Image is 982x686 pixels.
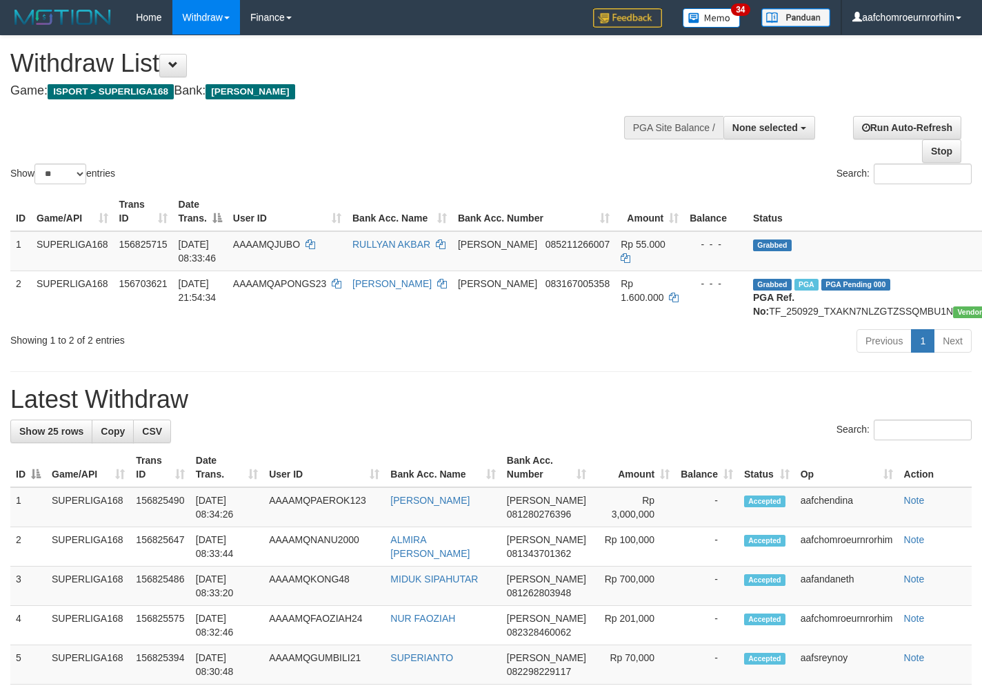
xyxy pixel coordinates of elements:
[836,164,972,184] label: Search:
[390,495,470,506] a: [PERSON_NAME]
[190,567,263,606] td: [DATE] 08:33:20
[263,487,385,527] td: AAAAMQPAEROK123
[48,84,174,99] span: ISPORT > SUPERLIGA168
[744,496,785,507] span: Accepted
[46,487,130,527] td: SUPERLIGA168
[390,534,470,559] a: ALMIRA [PERSON_NAME]
[10,527,46,567] td: 2
[101,426,125,437] span: Copy
[683,8,741,28] img: Button%20Memo.svg
[911,329,934,353] a: 1
[130,527,190,567] td: 156825647
[592,606,675,645] td: Rp 201,000
[904,574,925,585] a: Note
[615,192,684,231] th: Amount: activate to sort column ascending
[46,567,130,606] td: SUPERLIGA168
[853,116,961,139] a: Run Auto-Refresh
[690,237,742,251] div: - - -
[142,426,162,437] span: CSV
[390,613,455,624] a: NUR FAOZIAH
[206,84,294,99] span: [PERSON_NAME]
[739,448,795,487] th: Status: activate to sort column ascending
[46,606,130,645] td: SUPERLIGA168
[19,426,83,437] span: Show 25 rows
[675,527,739,567] td: -
[507,666,571,677] span: Copy 082298229117 to clipboard
[821,279,890,291] span: PGA Pending
[263,448,385,487] th: User ID: activate to sort column ascending
[10,386,972,413] h1: Latest Withdraw
[31,231,114,271] td: SUPERLIGA168
[31,271,114,324] td: SUPERLIGA168
[263,567,385,606] td: AAAAMQKONG48
[904,495,925,506] a: Note
[899,448,972,487] th: Action
[507,613,586,624] span: [PERSON_NAME]
[744,614,785,625] span: Accepted
[675,448,739,487] th: Balance: activate to sort column ascending
[507,574,586,585] span: [PERSON_NAME]
[904,613,925,624] a: Note
[130,606,190,645] td: 156825575
[10,567,46,606] td: 3
[675,487,739,527] td: -
[545,278,610,289] span: Copy 083167005358 to clipboard
[390,652,453,663] a: SUPERIANTO
[874,420,972,440] input: Search:
[732,122,798,133] span: None selected
[507,627,571,638] span: Copy 082328460062 to clipboard
[263,645,385,685] td: AAAAMQGUMBILI21
[130,645,190,685] td: 156825394
[228,192,347,231] th: User ID: activate to sort column ascending
[352,278,432,289] a: [PERSON_NAME]
[507,534,586,545] span: [PERSON_NAME]
[836,420,972,440] label: Search:
[904,534,925,545] a: Note
[795,527,899,567] td: aafchomroeurnrorhim
[592,567,675,606] td: Rp 700,000
[507,509,571,520] span: Copy 081280276396 to clipboard
[744,653,785,665] span: Accepted
[592,527,675,567] td: Rp 100,000
[675,567,739,606] td: -
[190,487,263,527] td: [DATE] 08:34:26
[934,329,972,353] a: Next
[179,278,217,303] span: [DATE] 21:54:34
[130,448,190,487] th: Trans ID: activate to sort column ascending
[458,278,537,289] span: [PERSON_NAME]
[179,239,217,264] span: [DATE] 08:33:46
[130,567,190,606] td: 156825486
[795,567,899,606] td: aafandaneth
[731,3,750,16] span: 34
[904,652,925,663] a: Note
[263,606,385,645] td: AAAAMQFAOZIAH24
[352,239,430,250] a: RULLYAN AKBAR
[233,239,300,250] span: AAAAMQJUBO
[10,606,46,645] td: 4
[795,606,899,645] td: aafchomroeurnrorhim
[690,277,742,291] div: - - -
[10,50,641,77] h1: Withdraw List
[922,139,961,163] a: Stop
[675,606,739,645] td: -
[507,652,586,663] span: [PERSON_NAME]
[761,8,830,27] img: panduan.png
[501,448,592,487] th: Bank Acc. Number: activate to sort column ascending
[507,548,571,559] span: Copy 081343701362 to clipboard
[34,164,86,184] select: Showentries
[684,192,748,231] th: Balance
[744,535,785,547] span: Accepted
[10,487,46,527] td: 1
[10,192,31,231] th: ID
[119,239,168,250] span: 156825715
[119,278,168,289] span: 156703621
[592,448,675,487] th: Amount: activate to sort column ascending
[753,292,794,317] b: PGA Ref. No:
[592,487,675,527] td: Rp 3,000,000
[10,271,31,324] td: 2
[263,527,385,567] td: AAAAMQNANU2000
[10,420,92,443] a: Show 25 rows
[46,448,130,487] th: Game/API: activate to sort column ascending
[130,487,190,527] td: 156825490
[92,420,134,443] a: Copy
